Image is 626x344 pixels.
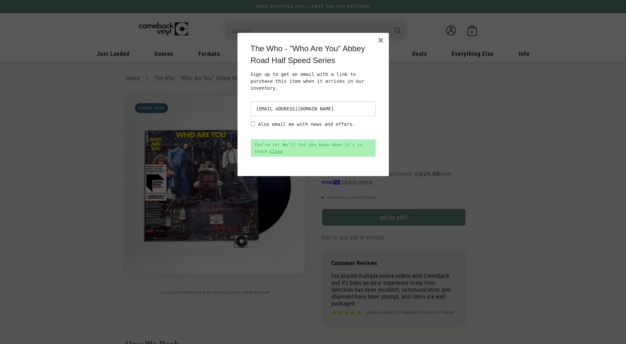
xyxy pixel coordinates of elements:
div: You're in! We'll let you know when it's in stock. [251,139,376,157]
button: × [378,35,384,45]
input: email [251,101,376,116]
p: Sign up to get an email with a link to purchase this item when it arrives in our inventory. [251,71,376,92]
label: Also email me with news and offers. [258,122,355,127]
h3: The Who - "Who Are You" Abbey Road Half Speed Series [251,43,376,66]
a: Close [270,149,283,154]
